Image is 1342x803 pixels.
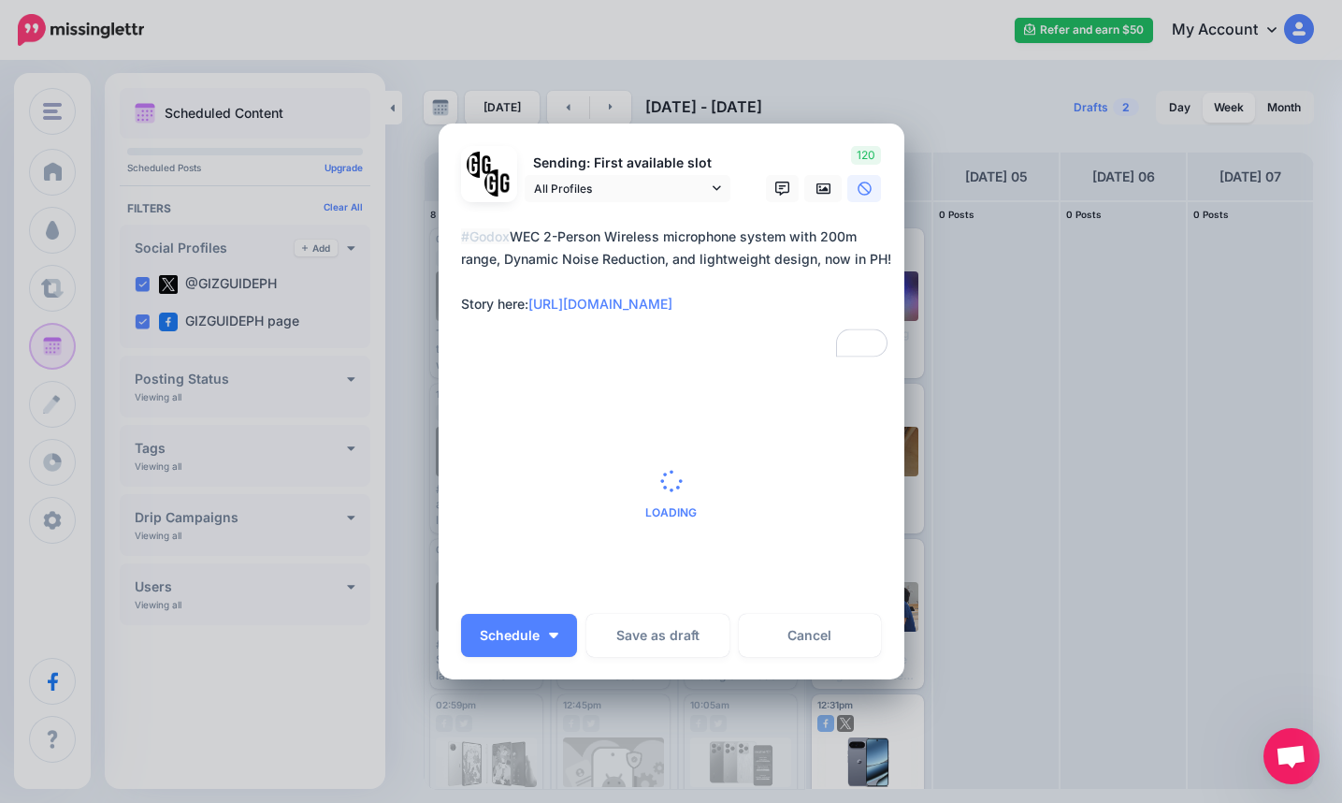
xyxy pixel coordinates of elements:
a: Cancel [739,614,882,657]
span: All Profiles [534,179,708,198]
button: Save as draft [586,614,729,657]
span: 120 [851,146,881,165]
img: JT5sWCfR-79925.png [484,169,512,197]
button: Schedule [461,614,577,657]
div: Loading [645,470,697,518]
div: WEC 2-Person Wireless microphone system with 200m range, Dynamic Noise Reduction, and lightweight... [461,226,891,315]
p: Sending: First available slot [525,153,730,174]
span: Schedule [480,629,540,642]
img: arrow-down-white.png [549,633,558,638]
img: 353459792_649996473822713_4483302954317148903_n-bsa138318.png [467,152,494,179]
a: All Profiles [525,175,730,202]
textarea: To enrich screen reader interactions, please activate Accessibility in Grammarly extension settings [461,226,891,360]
